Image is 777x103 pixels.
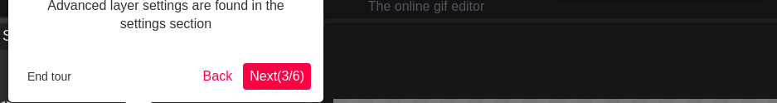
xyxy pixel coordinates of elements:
[243,63,311,90] button: Next
[197,63,240,90] button: Back
[250,69,304,83] span: Next ( 3 / 6 )
[21,64,78,89] button: End tour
